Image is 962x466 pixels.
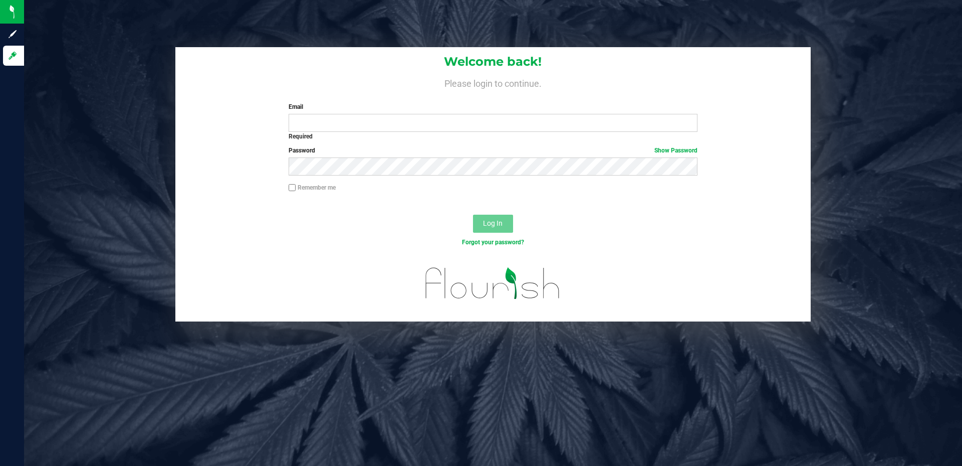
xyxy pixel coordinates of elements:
[8,51,18,61] inline-svg: Log in
[462,239,524,246] a: Forgot your password?
[413,258,572,309] img: flourish_logo.svg
[289,183,336,192] label: Remember me
[175,55,811,68] h1: Welcome back!
[473,215,513,233] button: Log In
[654,147,697,154] a: Show Password
[289,147,315,154] span: Password
[483,219,503,227] span: Log In
[289,184,296,191] input: Remember me
[8,29,18,39] inline-svg: Sign up
[289,102,697,111] label: Email
[289,133,313,140] strong: Required
[175,76,811,88] h4: Please login to continue.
